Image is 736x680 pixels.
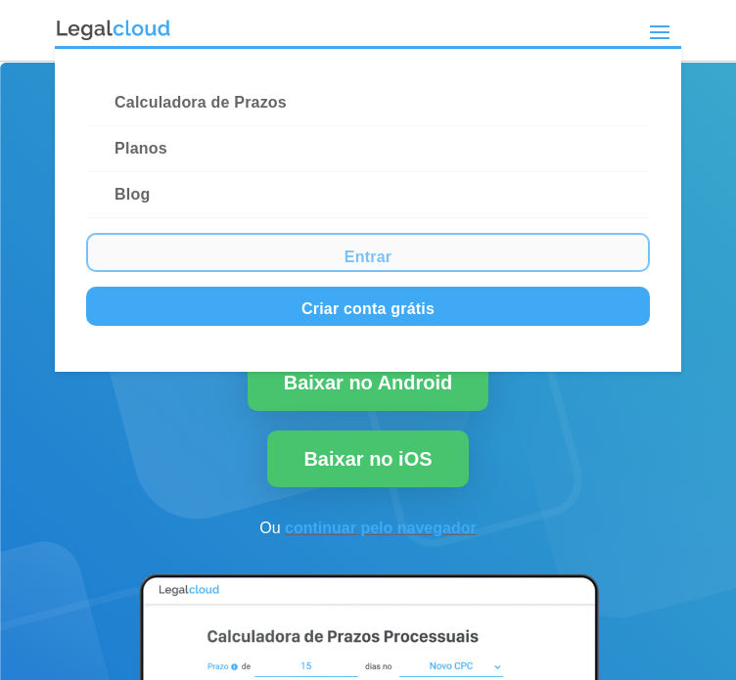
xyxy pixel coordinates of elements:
[86,80,649,126] a: Calculadora de Prazos
[285,520,477,536] a: continuar pelo navegador
[248,354,489,411] a: Baixar no Android
[267,431,468,487] a: Baixar no iOS
[86,172,649,218] a: Blog
[259,520,280,536] span: Ou
[86,287,649,326] a: Criar conta grátis
[86,233,649,272] a: Entrar
[55,18,172,43] img: Logo da Legalcloud
[86,126,649,172] a: Planos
